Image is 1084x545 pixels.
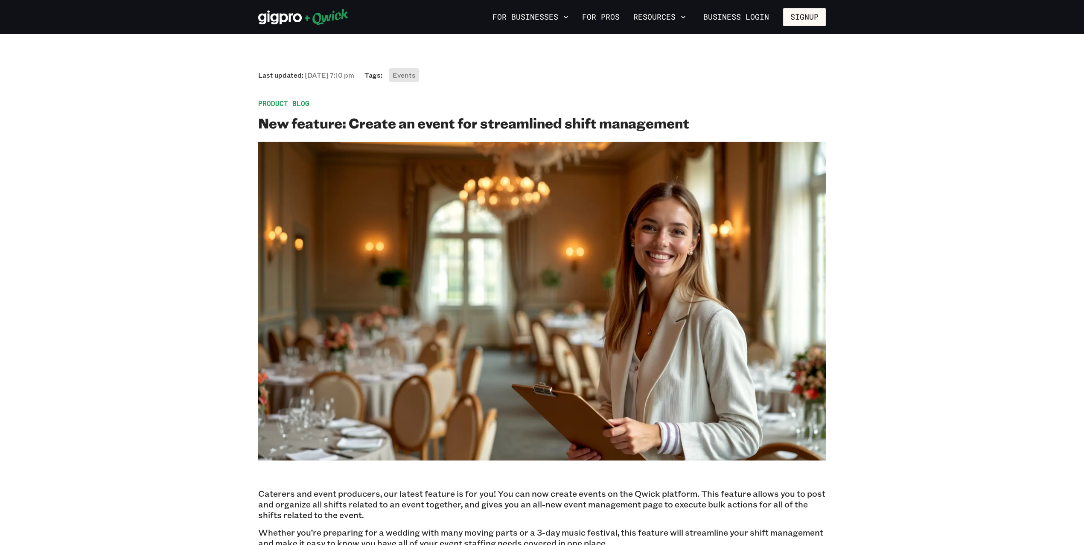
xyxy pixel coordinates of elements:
a: For Pros [579,10,623,24]
a: Business Login [696,8,776,26]
button: Resources [630,10,689,24]
span: [DATE] 7:10 pm [305,70,354,79]
img: Woman holding clipboard in dining room [258,142,826,460]
h2: New feature: Create an event for streamlined shift management [258,114,826,131]
span: Tags: [364,71,382,79]
span: Product Blog [258,99,826,108]
span: Last updated: [258,71,354,79]
p: Caterers and event producers, our latest feature is for you! You can now create events on the Qwi... [258,488,826,520]
span: Events [393,70,416,79]
button: For Businesses [489,10,572,24]
button: Signup [783,8,826,26]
